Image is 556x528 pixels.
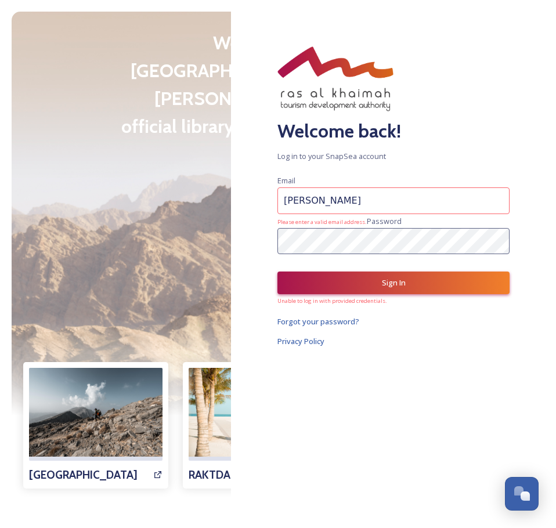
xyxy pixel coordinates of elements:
span: Forgot your password? [277,316,359,327]
span: Password [367,216,402,226]
a: [GEOGRAPHIC_DATA] [29,368,163,483]
h2: Welcome back! [277,117,510,145]
span: Privacy Policy [277,336,324,346]
span: Email [277,175,295,186]
a: Forgot your password? [277,314,510,328]
span: Log in to your SnapSea account [277,151,510,162]
a: Privacy Policy [277,334,510,348]
input: john.doe@snapsea.io [277,187,510,214]
img: 4A12772D-B6F2-4164-A582A31F39726F87.jpg [29,368,163,457]
span: Unable to log in with provided credentials. [277,297,510,305]
button: Sign In [277,272,510,294]
h3: [GEOGRAPHIC_DATA] [29,466,138,483]
span: Please enter a valid email address. [277,218,367,226]
img: DP%20-%20Couple%20-%209.jpg [189,368,322,457]
h3: RAKTDA Media Centre [189,466,299,483]
img: RAKTDA_ENG_NEW%20STACKED%20LOGO_RGB.png [277,46,393,111]
button: Open Chat [505,477,539,511]
a: RAKTDA Media Centre [189,368,322,483]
